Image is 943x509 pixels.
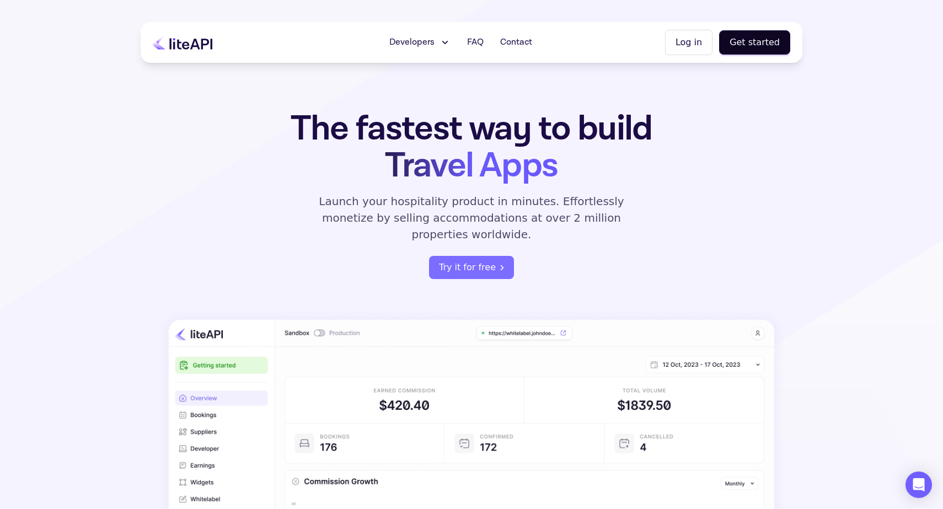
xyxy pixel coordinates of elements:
button: Get started [719,30,790,55]
p: Launch your hospitality product in minutes. Effortlessly monetize by selling accommodations at ov... [306,193,637,243]
a: Contact [494,31,539,53]
button: Developers [383,31,457,53]
div: Open Intercom Messenger [906,472,932,498]
a: register [429,256,514,279]
button: Log in [665,30,712,55]
span: Contact [500,36,532,49]
a: FAQ [460,31,490,53]
span: Travel Apps [385,143,558,189]
span: FAQ [467,36,484,49]
h1: The fastest way to build [256,110,687,184]
span: Developers [389,36,435,49]
button: Try it for free [429,256,514,279]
